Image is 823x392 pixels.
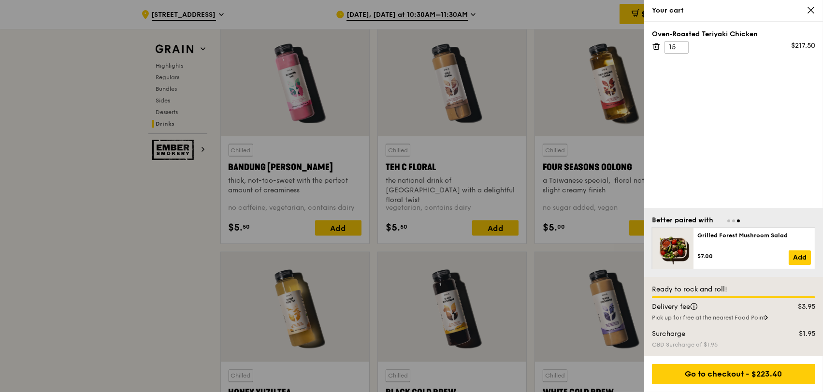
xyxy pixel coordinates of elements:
[789,250,811,265] a: Add
[652,6,815,15] div: Your cart
[778,329,822,339] div: $1.95
[646,302,778,312] div: Delivery fee
[727,219,730,222] span: Go to slide 1
[697,252,789,260] div: $7.00
[652,216,713,225] div: Better paired with
[652,314,815,321] div: Pick up for free at the nearest Food Point
[737,219,740,222] span: Go to slide 3
[732,219,735,222] span: Go to slide 2
[652,341,815,348] div: CBD Surcharge of $1.95
[652,364,815,384] div: Go to checkout - $223.40
[652,285,815,294] div: Ready to rock and roll!
[652,29,815,39] div: Oven‑Roasted Teriyaki Chicken
[778,302,822,312] div: $3.95
[646,329,778,339] div: Surcharge
[791,41,815,51] div: $217.50
[697,232,811,239] div: Grilled Forest Mushroom Salad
